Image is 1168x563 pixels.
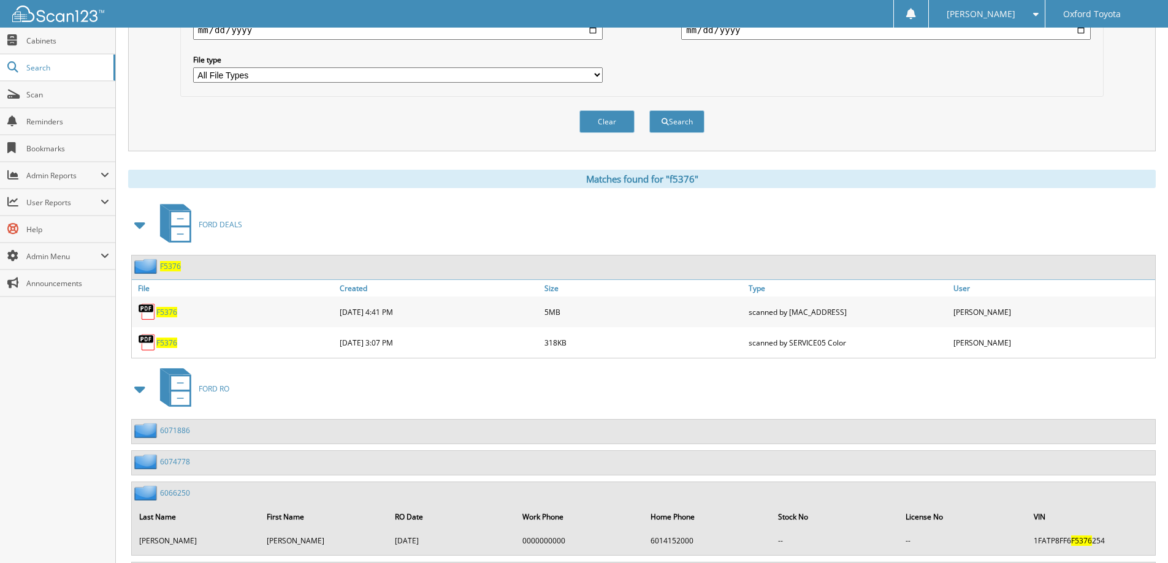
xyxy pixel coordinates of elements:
[26,278,109,289] span: Announcements
[134,259,160,274] img: folder2.png
[644,531,771,551] td: 6014152000
[337,280,541,297] a: Created
[26,251,101,262] span: Admin Menu
[950,330,1155,355] div: [PERSON_NAME]
[644,504,771,529] th: Home Phone
[26,116,109,127] span: Reminders
[12,6,104,22] img: scan123-logo-white.svg
[1071,535,1092,546] span: F5376
[199,219,242,230] span: FORD DEALS
[746,330,950,355] div: scanned by SERVICE05 Color
[950,300,1155,324] div: [PERSON_NAME]
[199,384,229,394] span: FORD RO
[261,504,387,529] th: First Name
[1028,531,1154,551] td: 1FATP8FF6 254
[160,261,181,271] a: F5376
[26,224,109,235] span: Help
[746,280,950,297] a: Type
[128,170,1156,188] div: Matches found for "f5376"
[26,62,107,73] span: Search
[1028,504,1154,529] th: VIN
[947,10,1015,18] span: [PERSON_NAME]
[132,280,337,297] a: File
[337,300,541,324] div: [DATE] 4:41 PM
[541,300,746,324] div: 5MB
[389,531,515,551] td: [DATE]
[772,504,898,529] th: Stock No
[516,531,643,551] td: 0000000000
[579,110,635,133] button: Clear
[746,300,950,324] div: scanned by [MAC_ADDRESS]
[899,531,1026,551] td: --
[133,531,259,551] td: [PERSON_NAME]
[134,423,160,438] img: folder2.png
[337,330,541,355] div: [DATE] 3:07 PM
[134,454,160,469] img: folder2.png
[26,36,109,46] span: Cabinets
[133,504,259,529] th: Last Name
[156,338,177,348] a: F5376
[26,197,101,208] span: User Reports
[649,110,704,133] button: Search
[950,280,1155,297] a: User
[160,425,190,436] a: 6071886
[138,333,156,352] img: PDF.png
[681,20,1091,40] input: end
[138,303,156,321] img: PDF.png
[261,531,387,551] td: [PERSON_NAME]
[541,330,746,355] div: 318KB
[193,20,603,40] input: start
[26,89,109,100] span: Scan
[153,365,229,413] a: FORD RO
[541,280,746,297] a: Size
[1063,10,1121,18] span: Oxford Toyota
[156,307,177,317] a: F5376
[160,488,190,498] a: 6066250
[134,485,160,501] img: folder2.png
[899,504,1026,529] th: License No
[389,504,515,529] th: RO Date
[772,531,898,551] td: --
[160,456,190,467] a: 6074778
[516,504,643,529] th: Work Phone
[153,200,242,249] a: FORD DEALS
[193,55,603,65] label: File type
[26,143,109,154] span: Bookmarks
[26,170,101,181] span: Admin Reports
